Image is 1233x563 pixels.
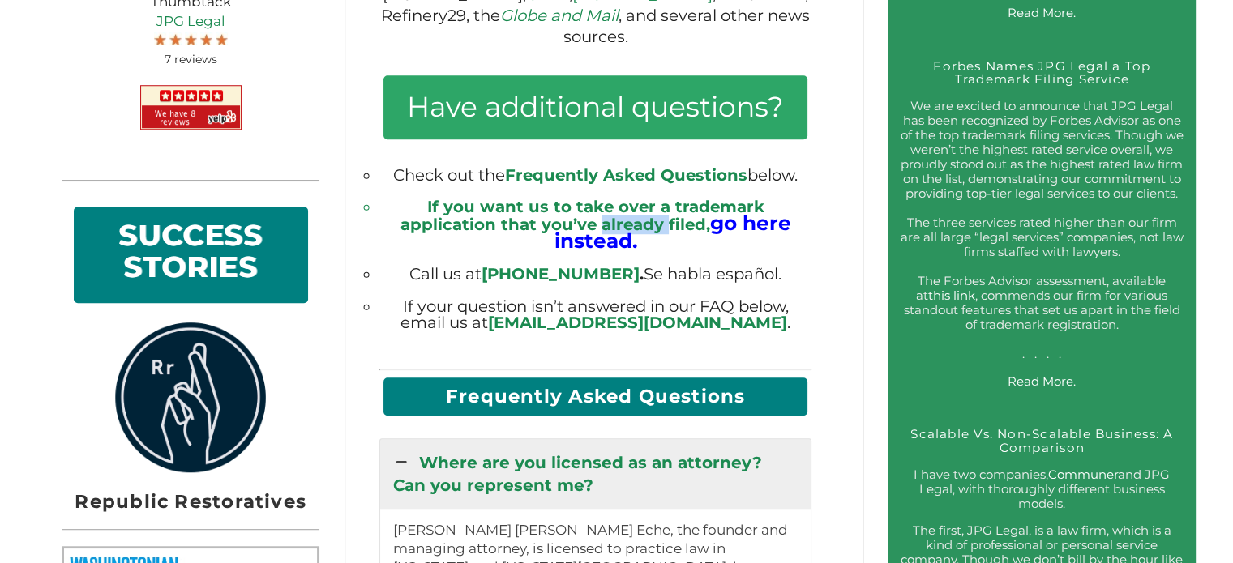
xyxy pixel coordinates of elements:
a: Communer [1048,467,1118,482]
img: Screen-Shot-2017-10-03-at-11.31.22-PM.jpg [200,32,212,45]
img: JPG Legal [140,85,242,130]
img: Screen-Shot-2017-10-03-at-11.31.22-PM.jpg [154,32,166,45]
a: Read More. [1008,5,1076,20]
img: Screen-Shot-2017-10-03-at-11.31.22-PM.jpg [169,32,182,45]
span: Frequently Asked Questions [505,165,747,185]
h3: Have additional questions? [383,75,807,139]
li: Call us at Se habla español. [379,267,811,283]
h2: SUCCESS STORIES [86,220,296,292]
li: If your question isn’t answered in our FAQ below, email us at . [379,299,811,331]
img: rrlogo.png [110,322,271,472]
span: 7 reviews [165,52,217,66]
a: JPG Legal [74,12,307,31]
a: Scalable Vs. Non-Scalable Business: A Comparison [910,426,1173,455]
h2: Republic Restoratives [62,486,319,517]
a: Read More. [1008,373,1076,389]
a: this link [928,288,975,303]
p: We are excited to announce that JPG Legal has been recognized by Forbes Advisor as one of the top... [900,99,1184,361]
a: [PHONE_NUMBER]‬ [482,264,640,284]
a: [EMAIL_ADDRESS][DOMAIN_NAME] [488,313,787,332]
a: Globe and Mail [500,6,619,25]
p: I have two companies, and JPG Legal, with thoroughly different business models. [900,467,1184,511]
a: Where are you licensed as an attorney? Can you represent me? [380,439,810,509]
a: Forbes Names JPG Legal a Top Trademark Filing Service [933,58,1150,87]
a: go here instead. [554,215,791,252]
img: Screen-Shot-2017-10-03-at-11.31.22-PM.jpg [185,32,197,45]
li: If you want us to take over a trademark application that you’ve already filed, [379,199,811,250]
b: . [482,264,644,284]
big: go here instead. [554,211,791,253]
h2: Frequently Asked Questions [383,377,807,416]
li: Check out the below. [379,168,811,184]
img: Screen-Shot-2017-10-03-at-11.31.22-PM.jpg [216,32,228,45]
